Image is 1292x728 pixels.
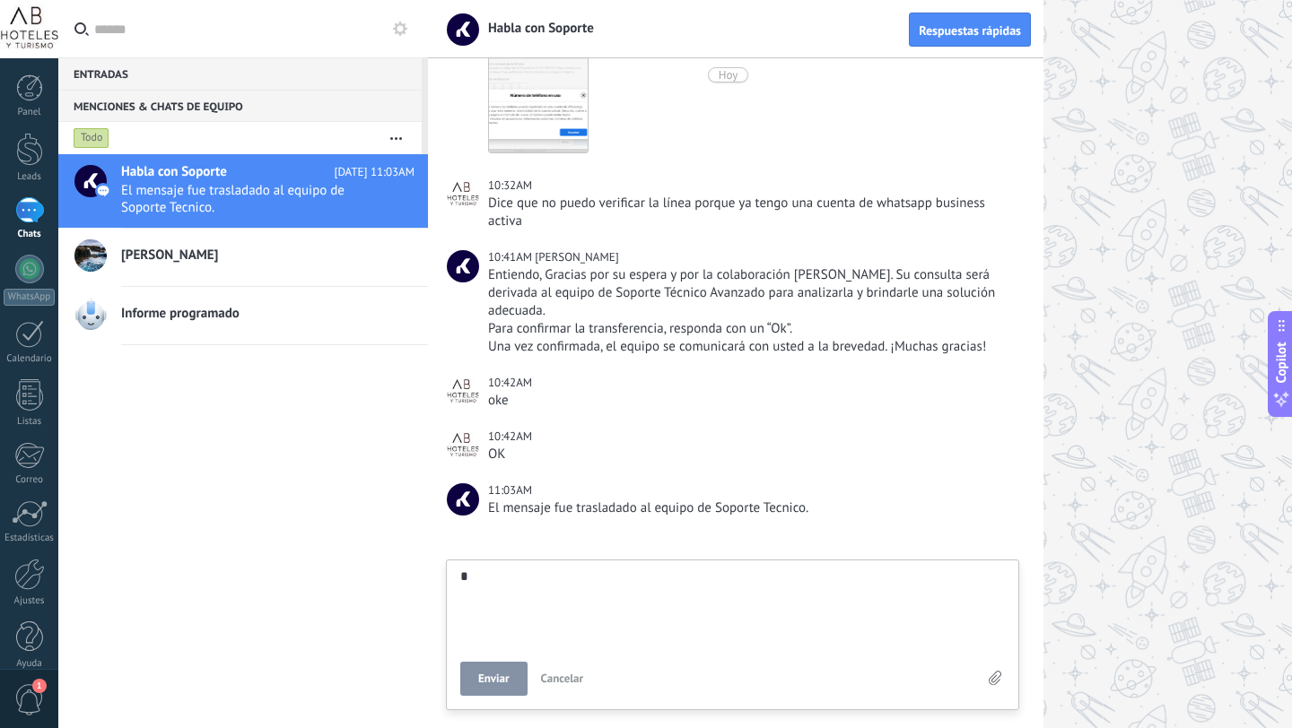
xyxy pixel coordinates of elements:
[4,229,56,240] div: Chats
[121,305,240,323] span: Informe programado
[488,481,535,499] div: 11:03AM
[121,182,380,216] span: El mensaje fue trasladado al equipo de Soporte Tecnico.
[4,474,56,486] div: Correo
[488,320,1016,338] div: Para confirmar la transferencia, responda con un “Ok”.
[488,338,1016,356] div: Una vez confirmada, el equipo se comunicará con usted a la brevedad. ¡Muchas gracias!
[534,662,591,696] button: Cancelar
[488,374,535,392] div: 10:42AM
[909,13,1031,47] button: Respuestas rápidas
[460,662,528,696] button: Enviar
[488,266,1016,320] div: Entiendo, Gracias por su espera y por la colaboración [PERSON_NAME]. Su consulta será derivada al...
[4,289,55,306] div: WhatsApp
[541,671,584,686] span: Cancelar
[58,90,422,122] div: Menciones & Chats de equipo
[4,171,56,183] div: Leads
[488,195,1016,230] div: Dice que no puedo verificar la línea porque ya tengo una cuenta de whatsapp business activa
[4,658,56,670] div: Ayuda
[535,249,618,264] span: Luna P.
[95,106,137,117] div: Dominio
[447,250,479,282] span: Luna P.
[4,416,56,428] div: Listas
[478,672,510,685] span: Enviar
[919,24,1021,37] span: Respuestas rápidas
[719,67,738,82] div: Hoy
[488,499,1016,517] div: El mensaje fue trasladado al equipo de Soporte Tecnico.
[58,154,428,228] a: Habla con Soporte [DATE] 11:03AM El mensaje fue trasladado al equipo de Soporte Tecnico.
[4,353,56,365] div: Calendario
[488,392,1016,410] div: oke
[488,177,535,195] div: 10:32AM
[75,104,90,118] img: tab_domain_overview_orange.svg
[4,107,56,118] div: Panel
[447,376,479,408] span: Community Manager AB
[216,106,282,117] div: Palabras clave
[447,178,479,211] span: Community Manager AB
[32,679,47,693] span: 1
[47,47,201,61] div: Dominio: [DOMAIN_NAME]
[74,127,109,149] div: Todo
[488,248,535,266] div: 10:41AM
[4,533,56,544] div: Estadísticas
[58,57,422,90] div: Entradas
[488,446,1016,464] div: OK
[334,163,415,181] span: [DATE] 11:03AM
[488,428,535,446] div: 10:42AM
[58,287,428,344] a: Informe programado
[4,595,56,607] div: Ajustes
[29,29,43,43] img: logo_orange.svg
[196,104,211,118] img: tab_keywords_by_traffic_grey.svg
[29,47,43,61] img: website_grey.svg
[121,163,227,181] span: Habla con Soporte
[1272,342,1290,384] span: Copilot
[50,29,88,43] div: v 4.0.25
[477,20,594,37] span: Habla con Soporte
[447,429,479,462] span: Community Manager AB
[447,483,479,516] span: Habla con Soporte
[58,229,428,286] a: [PERSON_NAME]
[121,247,218,264] span: [PERSON_NAME]
[489,54,588,152] img: a2479a2e-d817-4dff-a836-220771e7bf49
